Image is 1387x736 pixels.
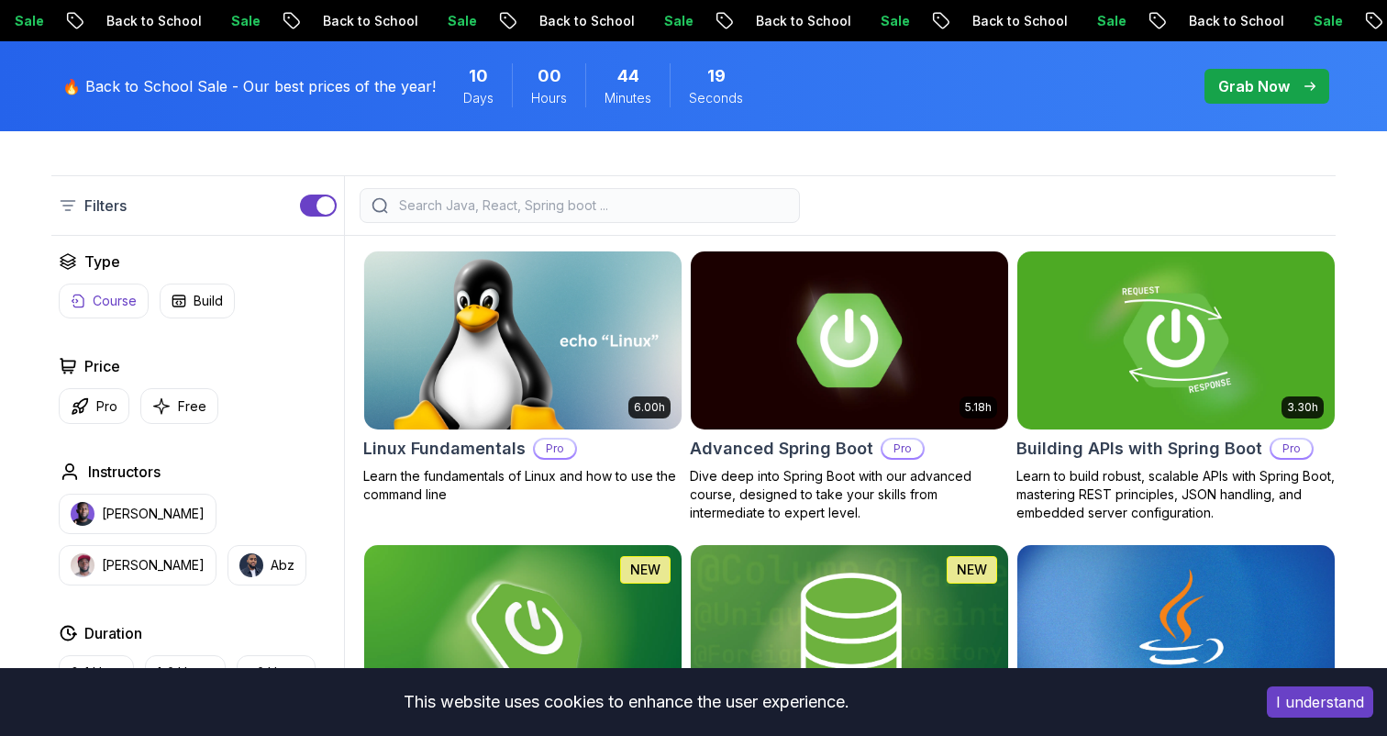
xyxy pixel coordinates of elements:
[102,556,205,574] p: [PERSON_NAME]
[622,12,681,30] p: Sale
[160,284,235,318] button: Build
[88,461,161,483] h2: Instructors
[102,505,205,523] p: [PERSON_NAME]
[1271,440,1312,458] p: Pro
[281,12,405,30] p: Back to School
[363,436,526,462] h2: Linux Fundamentals
[691,251,1008,429] img: Advanced Spring Boot card
[227,545,306,585] button: instructor imgAbz
[1017,251,1335,429] img: Building APIs with Spring Boot card
[84,355,120,377] h2: Price
[691,545,1008,723] img: Spring Data JPA card
[689,89,743,107] span: Seconds
[59,494,216,534] button: instructor img[PERSON_NAME]
[364,545,682,723] img: Spring Boot for Beginners card
[1016,251,1336,522] a: Building APIs with Spring Boot card3.30hBuilding APIs with Spring BootProLearn to build robust, s...
[84,251,120,273] h2: Type
[84,195,127,217] p: Filters
[364,251,682,429] img: Linux Fundamentals card
[497,12,622,30] p: Back to School
[71,664,122,682] p: 0-1 Hour
[271,556,294,574] p: Abz
[1016,436,1262,462] h2: Building APIs with Spring Boot
[469,63,488,89] span: 10 Days
[194,292,223,310] p: Build
[145,655,226,690] button: 1-3 Hours
[531,89,567,107] span: Hours
[405,12,464,30] p: Sale
[249,664,304,682] p: +3 Hours
[59,388,129,424] button: Pro
[930,12,1055,30] p: Back to School
[605,89,651,107] span: Minutes
[838,12,897,30] p: Sale
[882,440,923,458] p: Pro
[96,397,117,416] p: Pro
[239,553,263,577] img: instructor img
[1147,12,1271,30] p: Back to School
[1267,686,1373,718] button: Accept cookies
[1218,75,1290,97] p: Grab Now
[630,561,660,579] p: NEW
[71,502,94,526] img: instructor img
[59,284,149,318] button: Course
[59,655,134,690] button: 0-1 Hour
[634,400,665,415] p: 6.00h
[178,397,206,416] p: Free
[714,12,838,30] p: Back to School
[157,664,214,682] p: 1-3 Hours
[189,12,248,30] p: Sale
[93,292,137,310] p: Course
[707,63,726,89] span: 19 Seconds
[1016,467,1336,522] p: Learn to build robust, scalable APIs with Spring Boot, mastering REST principles, JSON handling, ...
[363,251,682,504] a: Linux Fundamentals card6.00hLinux FundamentalsProLearn the fundamentals of Linux and how to use t...
[535,440,575,458] p: Pro
[538,63,561,89] span: 0 Hours
[71,553,94,577] img: instructor img
[957,561,987,579] p: NEW
[140,388,218,424] button: Free
[62,75,436,97] p: 🔥 Back to School Sale - Our best prices of the year!
[1055,12,1114,30] p: Sale
[617,63,639,89] span: 44 Minutes
[84,622,142,644] h2: Duration
[363,467,682,504] p: Learn the fundamentals of Linux and how to use the command line
[1271,12,1330,30] p: Sale
[1287,400,1318,415] p: 3.30h
[14,682,1239,722] div: This website uses cookies to enhance the user experience.
[690,436,873,462] h2: Advanced Spring Boot
[690,251,1009,522] a: Advanced Spring Boot card5.18hAdvanced Spring BootProDive deep into Spring Boot with our advanced...
[237,655,316,690] button: +3 Hours
[1017,545,1335,723] img: Java for Beginners card
[463,89,494,107] span: Days
[395,196,788,215] input: Search Java, React, Spring boot ...
[690,467,1009,522] p: Dive deep into Spring Boot with our advanced course, designed to take your skills from intermedia...
[64,12,189,30] p: Back to School
[965,400,992,415] p: 5.18h
[59,545,216,585] button: instructor img[PERSON_NAME]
